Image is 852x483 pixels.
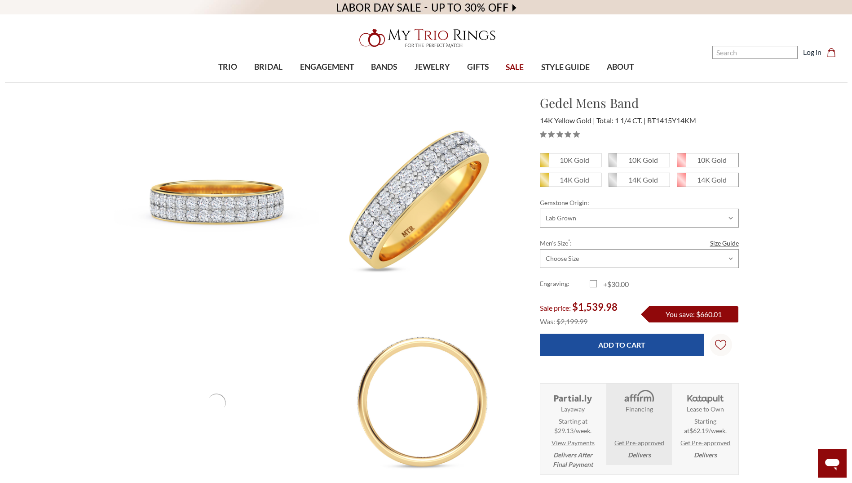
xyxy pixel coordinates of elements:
svg: cart.cart_preview [827,48,836,57]
a: My Trio Rings [247,24,605,53]
span: GIFTS [467,61,489,73]
em: 14K Gold [697,175,727,184]
a: ENGAGEMENT [291,53,362,82]
button: submenu toggle [264,82,273,83]
a: BANDS [362,53,406,82]
span: Starting at $29.13/week. [554,416,592,435]
span: 14K White Gold [609,173,670,187]
em: 10K Gold [628,156,658,164]
a: ABOUT [598,53,642,82]
a: Get Pre-approved [614,438,664,447]
span: Was: [540,317,555,326]
a: Log in [803,47,821,58]
input: Add to Cart [540,334,704,356]
strong: Layaway [561,404,585,414]
em: 10K Gold [560,156,589,164]
img: Layaway [552,389,594,404]
label: +$30.00 [590,279,640,290]
button: submenu toggle [380,82,388,83]
h1: Gedel Mens Band [540,94,739,112]
button: submenu toggle [473,82,482,83]
span: BT1415Y14KM [647,116,696,125]
svg: Wish Lists [715,311,726,379]
button: submenu toggle [322,82,331,83]
em: Delivers [628,450,651,460]
a: JEWELRY [406,53,458,82]
label: Gemstone Origin: [540,198,739,207]
a: BRIDAL [246,53,291,82]
span: 10K Rose Gold [677,153,738,167]
span: ENGAGEMENT [300,61,354,73]
span: Total: 1 1/4 CT. [596,116,646,125]
span: 14K Rose Gold [677,173,738,187]
button: submenu toggle [616,82,625,83]
li: Layaway [540,384,605,474]
span: 10K Yellow Gold [540,153,601,167]
button: submenu toggle [428,82,437,83]
span: BANDS [371,61,397,73]
span: STYLE GUIDE [541,62,590,73]
span: $62.19/week [689,427,725,434]
strong: Lease to Own [687,404,724,414]
label: Men's Size : [540,238,739,248]
img: Katapult [684,389,726,404]
span: ABOUT [607,61,634,73]
em: Delivers [694,450,717,460]
em: 10K Gold [697,156,727,164]
img: Photo of Gedel 1 1/4 ct tw. Lab Grown Diamond Mens Wedding Band 14K Yellow [BT1415YM] [320,94,525,300]
a: Cart with 0 items [827,47,841,58]
span: Sale price: [540,304,571,312]
em: 14K Gold [560,175,589,184]
span: 14K Yellow Gold [540,173,601,187]
em: 14K Gold [628,175,658,184]
img: My Trio Rings [354,24,498,53]
span: TRIO [218,61,237,73]
button: submenu toggle [223,82,232,83]
em: Delivers After Final Payment [553,450,593,469]
a: STYLE GUIDE [532,53,598,82]
strong: Financing [626,404,653,414]
span: $2,199.99 [556,317,587,326]
a: TRIO [210,53,246,82]
span: 14K Yellow Gold [540,116,595,125]
span: Starting at . [675,416,735,435]
span: 10K White Gold [609,153,670,167]
span: SALE [506,62,524,73]
a: View Payments [552,438,595,447]
span: JEWELRY [415,61,450,73]
a: Get Pre-approved [680,438,730,447]
li: Katapult [673,384,738,465]
span: BRIDAL [254,61,283,73]
img: Photo of Gedel 1 1/4 ct tw. Lab Grown Diamond Mens Wedding Band 14K Yellow [BT1415YM] [114,94,319,300]
span: You save: $660.01 [666,310,722,318]
a: GIFTS [459,53,497,82]
a: Size Guide [710,238,739,248]
a: Wish Lists [710,334,732,356]
img: Affirm [618,389,660,404]
input: Search [712,46,798,59]
li: Affirm [606,384,671,465]
span: $1,539.98 [572,301,618,313]
a: SALE [497,53,532,82]
label: Engraving: [540,279,590,290]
